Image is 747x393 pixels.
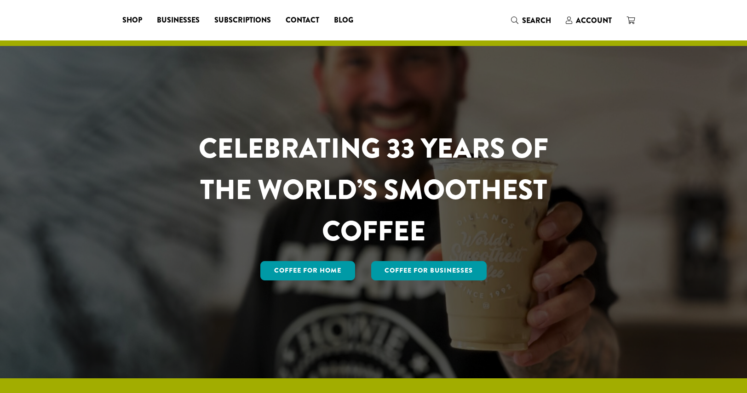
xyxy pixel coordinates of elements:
[122,15,142,26] span: Shop
[157,15,200,26] span: Businesses
[214,15,271,26] span: Subscriptions
[576,15,612,26] span: Account
[286,15,319,26] span: Contact
[371,261,487,280] a: Coffee For Businesses
[260,261,355,280] a: Coffee for Home
[334,15,353,26] span: Blog
[522,15,551,26] span: Search
[172,128,575,252] h1: CELEBRATING 33 YEARS OF THE WORLD’S SMOOTHEST COFFEE
[504,13,558,28] a: Search
[115,13,149,28] a: Shop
